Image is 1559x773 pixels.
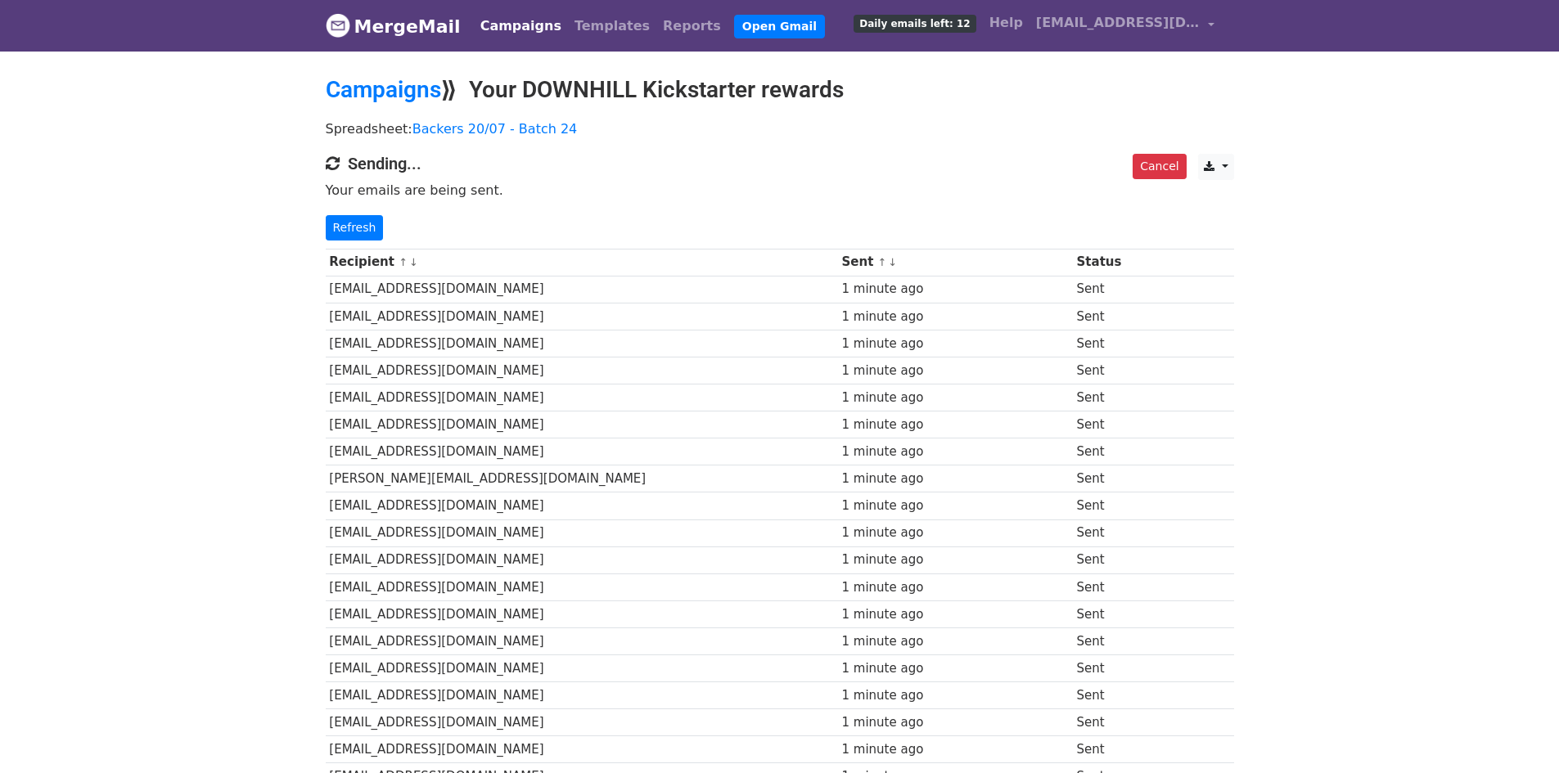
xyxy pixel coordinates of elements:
[326,627,838,654] td: [EMAIL_ADDRESS][DOMAIN_NAME]
[326,276,838,303] td: [EMAIL_ADDRESS][DOMAIN_NAME]
[326,76,441,103] a: Campaigns
[326,154,1234,173] h4: Sending...
[326,438,838,465] td: [EMAIL_ADDRESS][DOMAIN_NAME]
[854,15,976,33] span: Daily emails left: 12
[399,256,408,268] a: ↑
[1133,154,1186,179] a: Cancel
[326,357,838,384] td: [EMAIL_ADDRESS][DOMAIN_NAME]
[326,465,838,492] td: [PERSON_NAME][EMAIL_ADDRESS][DOMAIN_NAME]
[326,492,838,519] td: [EMAIL_ADDRESS][DOMAIN_NAME]
[326,330,838,357] td: [EMAIL_ADDRESS][DOMAIN_NAME]
[841,362,1068,380] div: 1 minute ago
[841,389,1068,407] div: 1 minute ago
[326,411,838,438] td: [EMAIL_ADDRESS][DOMAIN_NAME]
[841,659,1068,678] div: 1 minute ago
[1073,330,1156,357] td: Sent
[878,256,887,268] a: ↑
[1073,357,1156,384] td: Sent
[326,215,384,240] a: Refresh
[841,497,1068,515] div: 1 minute ago
[326,303,838,330] td: [EMAIL_ADDRESS][DOMAIN_NAME]
[1073,438,1156,465] td: Sent
[1073,736,1156,763] td: Sent
[326,76,1234,104] h2: ⟫ Your DOWNHILL Kickstarter rewards
[1073,682,1156,709] td: Sent
[983,7,1030,39] a: Help
[1073,303,1156,330] td: Sent
[841,280,1068,299] div: 1 minute ago
[841,605,1068,624] div: 1 minute ago
[1073,600,1156,627] td: Sent
[1030,7,1221,45] a: [EMAIL_ADDRESS][DOMAIN_NAME]
[656,10,728,43] a: Reports
[841,524,1068,542] div: 1 minute ago
[326,249,838,276] th: Recipient
[1073,411,1156,438] td: Sent
[841,416,1068,434] div: 1 minute ago
[841,686,1068,705] div: 1 minute ago
[474,10,568,43] a: Campaigns
[1073,655,1156,682] td: Sent
[1073,384,1156,411] td: Sent
[326,600,838,627] td: [EMAIL_ADDRESS][DOMAIN_NAME]
[1036,13,1200,33] span: [EMAIL_ADDRESS][DOMAIN_NAME]
[1073,465,1156,492] td: Sent
[1073,249,1156,276] th: Status
[841,578,1068,597] div: 1 minute ago
[326,682,838,709] td: [EMAIL_ADDRESS][DOMAIN_NAME]
[409,256,418,268] a: ↓
[412,121,578,137] a: Backers 20/07 - Batch 24
[838,249,1073,276] th: Sent
[326,182,1234,199] p: Your emails are being sent.
[1073,709,1156,736] td: Sent
[1073,546,1156,573] td: Sent
[1073,519,1156,546] td: Sent
[847,7,982,39] a: Daily emails left: 12
[326,519,838,546] td: [EMAIL_ADDRESS][DOMAIN_NAME]
[841,632,1068,651] div: 1 minute ago
[1073,573,1156,600] td: Sent
[326,655,838,682] td: [EMAIL_ADDRESS][DOMAIN_NAME]
[888,256,897,268] a: ↓
[1073,492,1156,519] td: Sent
[841,470,1068,488] div: 1 minute ago
[326,384,838,411] td: [EMAIL_ADDRESS][DOMAIN_NAME]
[841,713,1068,732] div: 1 minute ago
[326,9,461,43] a: MergeMail
[568,10,656,43] a: Templates
[841,551,1068,569] div: 1 minute ago
[326,120,1234,137] p: Spreadsheet:
[841,443,1068,461] div: 1 minute ago
[734,15,825,38] a: Open Gmail
[326,709,838,736] td: [EMAIL_ADDRESS][DOMAIN_NAME]
[841,308,1068,326] div: 1 minute ago
[326,573,838,600] td: [EMAIL_ADDRESS][DOMAIN_NAME]
[841,335,1068,353] div: 1 minute ago
[1073,276,1156,303] td: Sent
[1073,627,1156,654] td: Sent
[326,546,838,573] td: [EMAIL_ADDRESS][DOMAIN_NAME]
[326,736,838,763] td: [EMAIL_ADDRESS][DOMAIN_NAME]
[326,13,350,38] img: MergeMail logo
[841,740,1068,759] div: 1 minute ago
